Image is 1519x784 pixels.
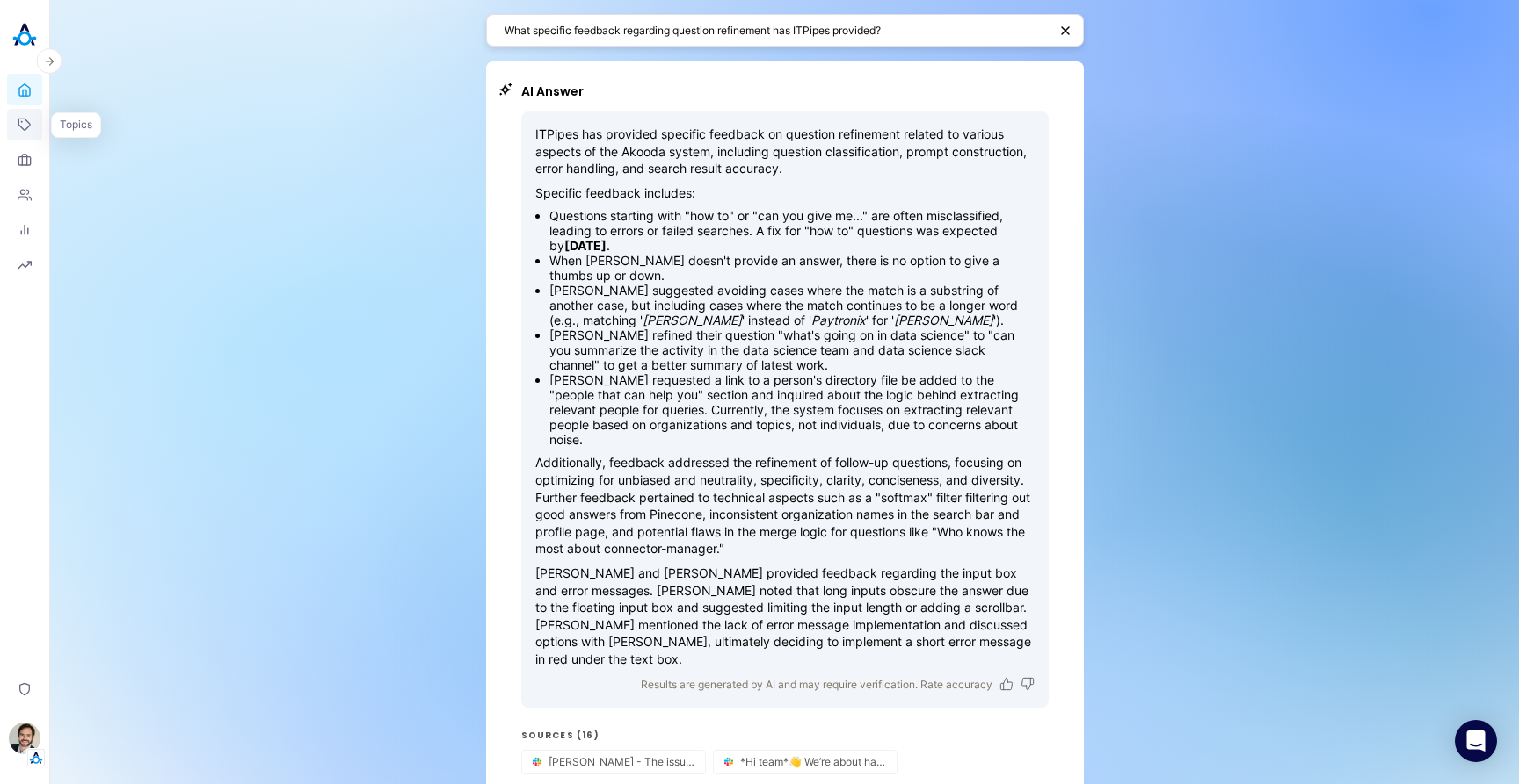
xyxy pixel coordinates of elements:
em: [PERSON_NAME] [894,313,993,327]
div: Open Intercom Messenger [1455,720,1497,762]
img: Slack [529,754,545,770]
li: [PERSON_NAME] suggested avoiding cases where the match is a substring of another case, but includ... [549,283,1035,327]
li: [PERSON_NAME] refined their question "what's going on in data science" to "can you summarize the ... [549,327,1035,372]
p: [PERSON_NAME] and [PERSON_NAME] provided feedback regarding the input box and error messages. [PE... [535,565,1035,668]
button: Dislike [1021,677,1035,691]
span: [PERSON_NAME] - The issue here is that the input is very long and the answer is hidden by the inp... [549,755,694,768]
li: Questions starting with "how to" or "can you give me..." are often misclassified, leading to erro... [549,208,1035,253]
p: Additionally, feedback addressed the refinement of follow-up questions, focusing on optimizing fo... [535,454,1035,557]
em: Paytronix [811,313,866,327]
img: Tenant Logo [27,749,45,766]
button: Stewart HullTenant Logo [7,716,42,766]
li: When [PERSON_NAME] doesn't provide an answer, there is no option to give a thumbs up or down. [549,253,1035,283]
strong: [DATE] [564,238,607,253]
p: Specific feedback includes: [535,184,1035,202]
textarea: What specific feedback regarding question refinement has ITPipes provided? [505,22,1048,39]
p: ITPipes has provided specific feedback on question refinement related to various aspects of the A... [535,126,1035,177]
button: Like [999,677,1014,691]
button: source-button [522,751,705,773]
img: Akooda Logo [7,18,42,53]
p: Results are generated by AI and may require verification. Rate accuracy [641,675,992,694]
h2: AI Answer [521,83,1049,101]
h3: Sources (16) [521,729,1049,743]
span: *Hi team*👋 We’re about halfway through the calibration phase and would love to hear how things ar... [740,755,886,768]
img: Slack [721,754,737,770]
em: [PERSON_NAME] [643,313,742,327]
button: source-button [714,751,897,773]
img: Stewart Hull [9,723,40,754]
li: [PERSON_NAME] requested a link to a person's directory file be added to the "people that can help... [549,372,1035,447]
